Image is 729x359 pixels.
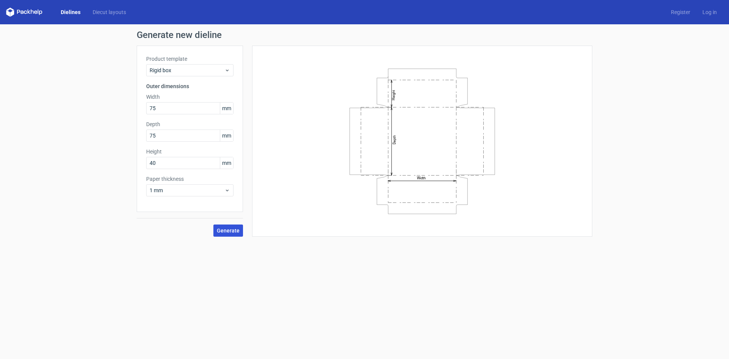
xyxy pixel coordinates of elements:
button: Generate [213,225,243,237]
h3: Outer dimensions [146,82,234,90]
text: Height [391,90,396,100]
h1: Generate new dieline [137,30,592,40]
label: Width [146,93,234,101]
a: Log in [696,8,723,16]
label: Paper thickness [146,175,234,183]
a: Dielines [55,8,87,16]
a: Diecut layouts [87,8,132,16]
span: mm [220,130,233,141]
span: mm [220,157,233,169]
label: Height [146,148,234,155]
text: Depth [392,135,396,144]
span: 1 mm [150,187,224,194]
a: Register [665,8,696,16]
label: Product template [146,55,234,63]
text: Width [417,176,426,180]
span: mm [220,103,233,114]
label: Depth [146,120,234,128]
span: Generate [217,228,240,233]
span: Rigid box [150,66,224,74]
